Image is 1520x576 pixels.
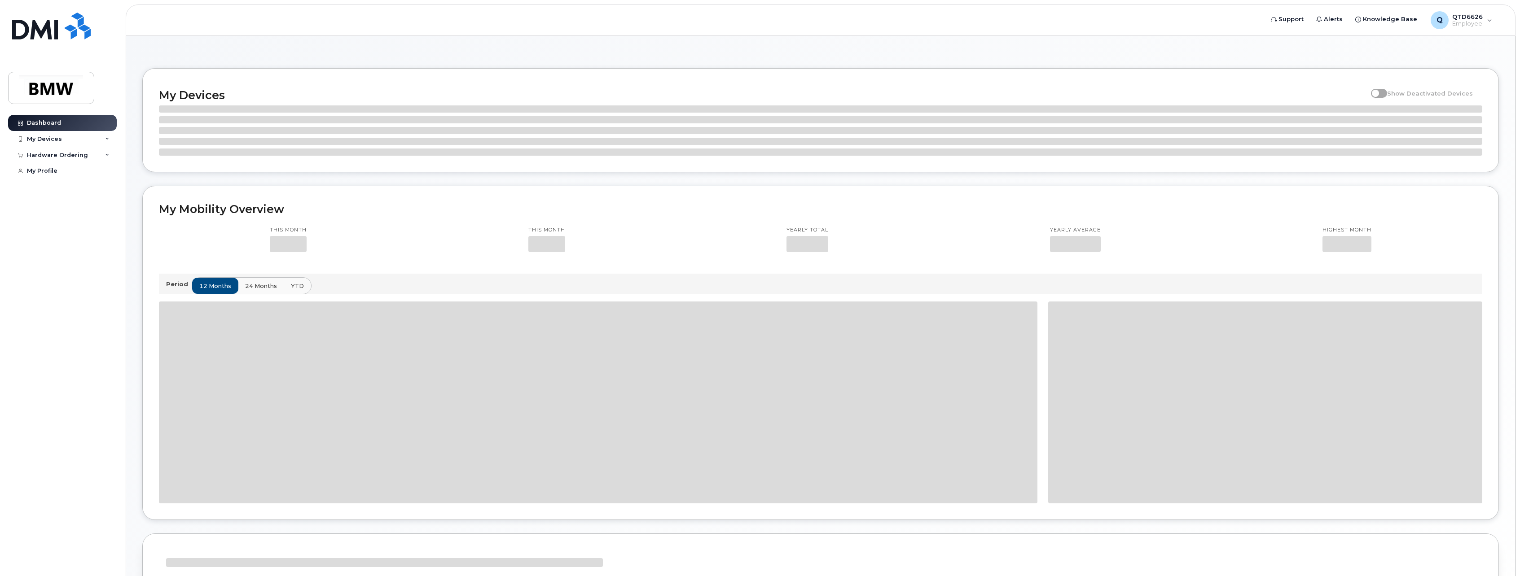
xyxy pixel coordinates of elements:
h2: My Mobility Overview [159,202,1482,216]
p: Yearly total [786,227,828,234]
h2: My Devices [159,88,1366,102]
p: This month [270,227,307,234]
input: Show Deactivated Devices [1371,85,1378,92]
p: This month [528,227,565,234]
p: Period [166,280,192,288]
p: Yearly average [1050,227,1101,234]
span: YTD [291,282,304,290]
span: 24 months [245,282,277,290]
p: Highest month [1322,227,1371,234]
span: Show Deactivated Devices [1387,90,1473,97]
